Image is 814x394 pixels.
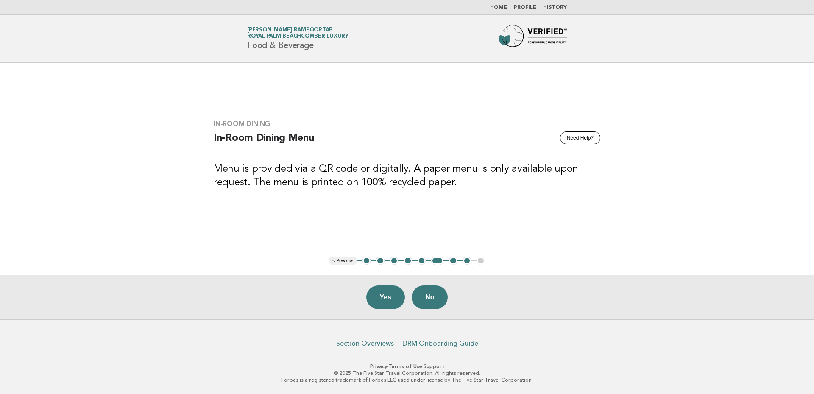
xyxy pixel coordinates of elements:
[148,370,666,377] p: © 2025 The Five Star Travel Corporation. All rights reserved.
[370,363,387,369] a: Privacy
[214,131,600,152] h2: In-Room Dining Menu
[402,339,478,348] a: DRM Onboarding Guide
[424,363,444,369] a: Support
[560,131,600,144] button: Need Help?
[431,257,443,265] button: 6
[247,27,348,39] a: [PERSON_NAME] RampoortabRoyal Palm Beachcomber Luxury
[148,363,666,370] p: · ·
[499,25,567,52] img: Forbes Travel Guide
[412,285,448,309] button: No
[329,257,357,265] button: < Previous
[376,257,385,265] button: 2
[214,162,600,190] h3: Menu is provided via a QR code or digitally. A paper menu is only available upon request. The men...
[543,5,567,10] a: History
[366,285,405,309] button: Yes
[388,363,422,369] a: Terms of Use
[514,5,536,10] a: Profile
[463,257,471,265] button: 8
[490,5,507,10] a: Home
[390,257,399,265] button: 3
[148,377,666,383] p: Forbes is a registered trademark of Forbes LLC used under license by The Five Star Travel Corpora...
[404,257,412,265] button: 4
[362,257,371,265] button: 1
[449,257,457,265] button: 7
[418,257,426,265] button: 5
[214,120,600,128] h3: In-Room Dining
[247,28,348,50] h1: Food & Beverage
[336,339,394,348] a: Section Overviews
[247,34,348,39] span: Royal Palm Beachcomber Luxury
